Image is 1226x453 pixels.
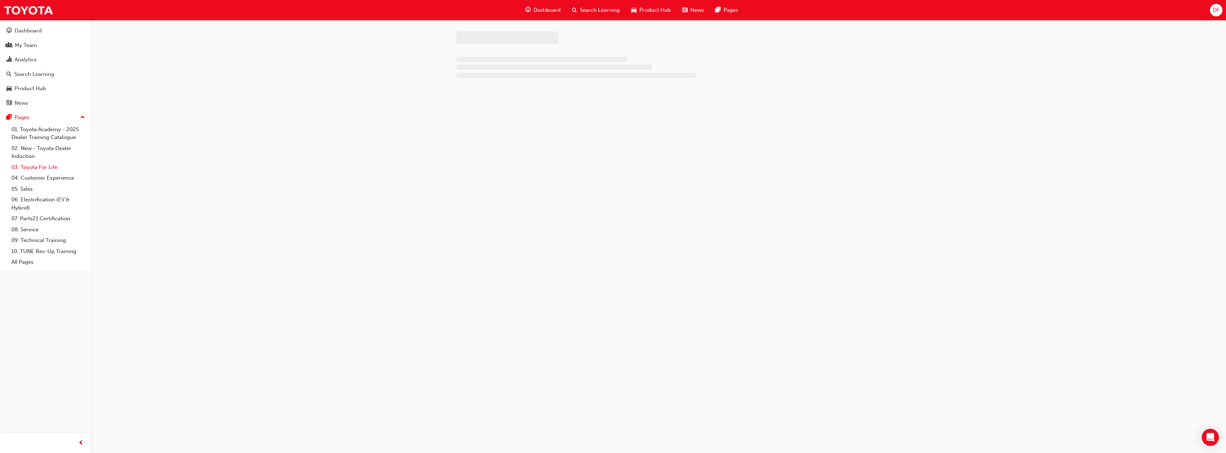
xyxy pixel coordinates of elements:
span: people-icon [6,42,12,49]
a: 06. Electrification (EV & Hybrid) [9,194,88,213]
div: Dashboard [15,27,42,35]
span: search-icon [6,71,11,78]
div: Pages [15,113,29,122]
span: search-icon [572,6,577,15]
div: Product Hub [15,84,46,93]
a: Search Learning [3,68,88,81]
a: 03. Toyota For Life [9,162,88,173]
span: Product Hub [639,6,671,14]
span: up-icon [80,113,85,122]
button: DashboardMy TeamAnalyticsSearch LearningProduct HubNews [3,23,88,111]
a: 05. Sales [9,184,88,195]
span: DF [1213,6,1220,14]
a: 01. Toyota Academy - 2025 Dealer Training Catalogue [9,124,88,143]
a: news-iconNews [676,3,710,17]
a: All Pages [9,257,88,268]
div: My Team [15,41,37,50]
a: car-iconProduct Hub [625,3,676,17]
a: 07. Parts21 Certification [9,213,88,224]
a: Analytics [3,53,88,66]
a: 08. Service [9,224,88,235]
a: 04. Customer Experience [9,173,88,184]
span: News [690,6,704,14]
span: guage-icon [6,28,12,34]
a: Dashboard [3,24,88,37]
a: 02. New - Toyota Dealer Induction [9,143,88,162]
a: 09. Technical Training [9,235,88,246]
span: Pages [723,6,738,14]
div: Open Intercom Messenger [1202,429,1219,446]
span: prev-icon [78,439,84,448]
div: News [15,99,28,107]
span: Search Learning [580,6,620,14]
span: news-icon [682,6,687,15]
span: guage-icon [525,6,531,15]
span: Dashboard [534,6,561,14]
span: pages-icon [6,114,12,121]
a: My Team [3,39,88,52]
a: 10. TUNE Rev-Up Training [9,246,88,257]
a: pages-iconPages [710,3,744,17]
span: car-icon [6,86,12,92]
span: pages-icon [715,6,721,15]
a: guage-iconDashboard [520,3,566,17]
button: Pages [3,111,88,124]
span: news-icon [6,100,12,107]
a: search-iconSearch Learning [566,3,625,17]
div: Search Learning [14,70,54,78]
a: News [3,97,88,110]
div: Analytics [15,56,37,64]
span: chart-icon [6,57,12,63]
button: DF [1210,4,1222,16]
img: Trak [4,2,53,18]
span: car-icon [631,6,637,15]
a: Product Hub [3,82,88,95]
